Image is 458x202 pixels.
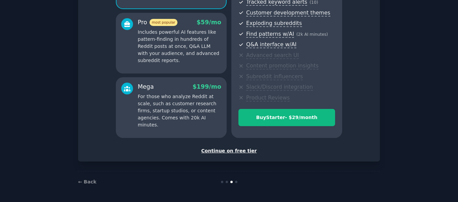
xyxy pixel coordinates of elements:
[246,41,296,48] span: Q&A interface w/AI
[150,19,178,26] span: most popular
[246,94,290,102] span: Product Reviews
[246,52,299,59] span: Advanced search UI
[138,83,154,91] div: Mega
[85,147,373,154] div: Continue on free tier
[197,19,221,26] span: $ 59 /mo
[78,179,96,184] a: ← Back
[238,109,335,126] button: BuyStarter- $29/month
[246,9,330,17] span: Customer development themes
[246,62,319,69] span: Content promotion insights
[239,114,335,121] div: Buy Starter - $ 29 /month
[246,73,303,80] span: Subreddit influencers
[138,18,177,27] div: Pro
[246,84,313,91] span: Slack/Discord integration
[193,83,221,90] span: $ 199 /mo
[138,29,221,64] p: Includes powerful AI features like pattern-finding in hundreds of Reddit posts at once, Q&A LLM w...
[246,31,294,38] span: Find patterns w/AI
[246,20,302,27] span: Exploding subreddits
[138,93,221,128] p: For those who analyze Reddit at scale, such as customer research firms, startup studios, or conte...
[296,32,328,37] span: ( 2k AI minutes )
